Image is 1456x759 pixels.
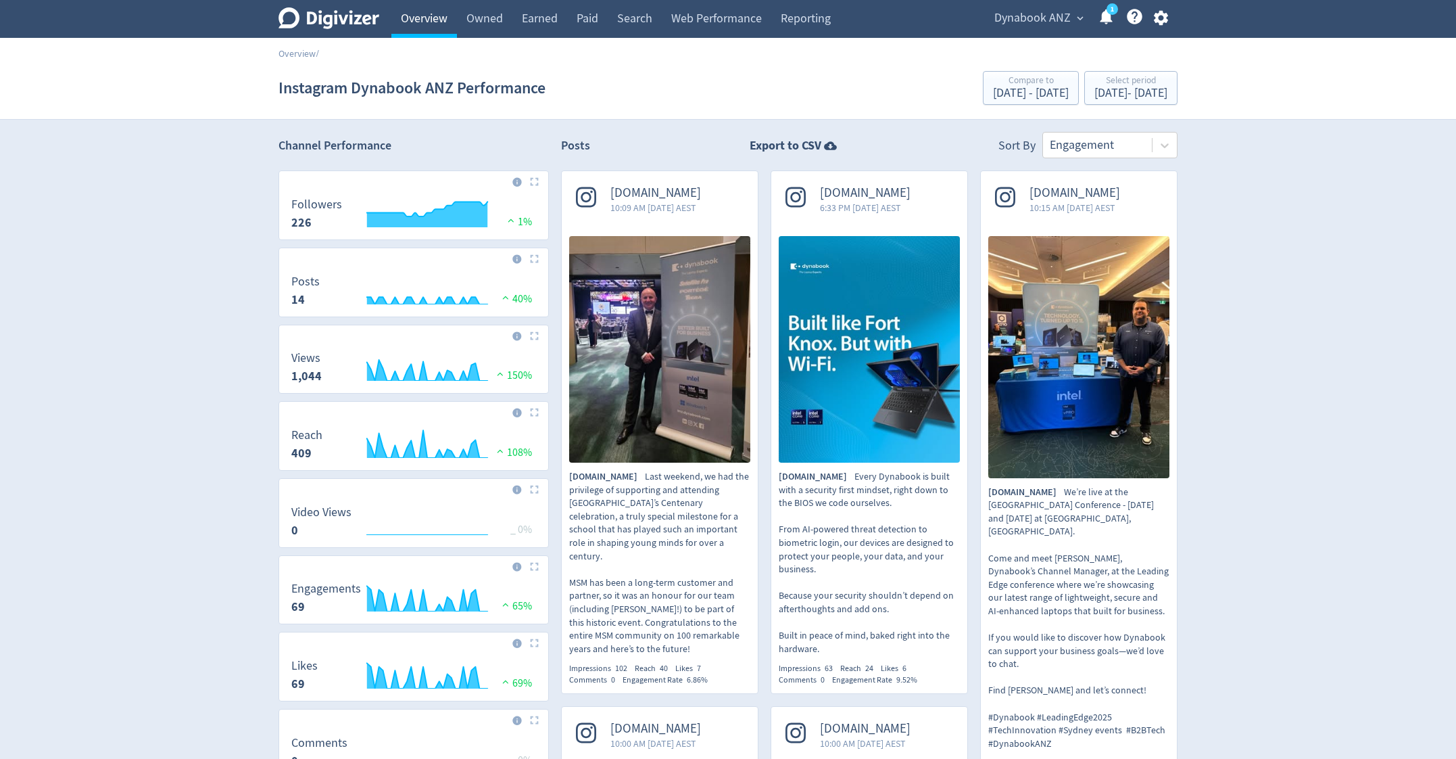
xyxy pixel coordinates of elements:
strong: 69 [291,676,305,692]
span: 10:09 AM [DATE] AEST [610,201,701,214]
span: [DOMAIN_NAME] [610,721,701,737]
div: Comments [779,674,832,686]
div: Engagement Rate [832,674,925,686]
img: positive-performance.svg [493,369,507,379]
span: [DOMAIN_NAME] [779,470,854,484]
a: [DOMAIN_NAME]10:09 AM [DATE] AESTLast weekend, we had the privilege of supporting and attending M... [562,171,758,686]
span: [DOMAIN_NAME] [569,470,645,484]
span: 6 [902,663,906,674]
span: 69% [499,676,532,690]
p: We’re live at the [GEOGRAPHIC_DATA] Conference - [DATE] and [DATE] at [GEOGRAPHIC_DATA], [GEOGRAP... [988,486,1169,751]
button: Dynabook ANZ [990,7,1087,29]
a: Overview [278,47,316,60]
text: 1 [1111,5,1114,14]
dt: Views [291,350,322,366]
span: [DOMAIN_NAME] [820,185,911,201]
span: 102 [615,663,627,674]
span: 0 [821,674,825,685]
span: / [316,47,319,60]
div: [DATE] - [DATE] [993,87,1069,99]
a: [DOMAIN_NAME]6:33 PM [DATE] AESTEvery Dynabook is built with a security first mindset, right down... [771,171,967,686]
h2: Channel Performance [278,137,549,154]
span: 6:33 PM [DATE] AEST [820,201,911,214]
h2: Posts [561,137,590,158]
dt: Engagements [291,581,361,597]
img: positive-performance.svg [499,599,512,609]
div: Select period [1094,76,1167,87]
img: We’re live at the Leading Edge Conference - today and tomorrow at Parkroyal, Darling Harbour. Com... [988,236,1169,478]
img: Placeholder [530,177,539,186]
img: Last weekend, we had the privilege of supporting and attending Mount St Michael’s College’s Cente... [569,236,750,463]
img: positive-performance.svg [504,215,518,225]
img: Placeholder [530,485,539,494]
span: 6.86% [687,674,708,685]
span: 10:15 AM [DATE] AEST [1029,201,1120,214]
div: [DATE] - [DATE] [1094,87,1167,99]
div: Engagement Rate [623,674,715,686]
span: [DOMAIN_NAME] [988,486,1064,499]
strong: 14 [291,292,305,308]
strong: 69 [291,599,305,615]
dt: Reach [291,428,322,443]
h1: Instagram Dynabook ANZ Performance [278,66,545,110]
button: Compare to[DATE] - [DATE] [983,71,1079,105]
span: 9.52% [896,674,917,685]
span: 10:00 AM [DATE] AEST [820,737,911,750]
span: Dynabook ANZ [994,7,1071,29]
span: 1% [504,215,532,229]
div: Likes [675,663,708,674]
span: [DOMAIN_NAME] [610,185,701,201]
strong: 226 [291,214,312,231]
span: 65% [499,599,532,613]
span: expand_more [1074,12,1086,24]
p: Every Dynabook is built with a security first mindset, right down to the BIOS we code ourselves. ... [779,470,960,655]
img: Placeholder [530,254,539,263]
svg: Reach 409 [285,429,543,465]
span: _ 0% [510,523,532,536]
div: Comments [569,674,623,686]
svg: Video Views 0 [285,506,543,542]
div: Impressions [569,663,635,674]
dt: Likes [291,658,318,674]
svg: Posts 14 [285,275,543,311]
svg: Followers 226 [285,198,543,234]
strong: 0 [291,522,298,538]
span: 108% [493,446,532,459]
span: 40% [499,292,532,306]
div: Likes [881,663,914,674]
svg: Engagements 69 [285,582,543,618]
p: Last weekend, we had the privilege of supporting and attending [GEOGRAPHIC_DATA]’s Centenary cele... [569,470,750,655]
img: Placeholder [530,331,539,340]
div: Reach [635,663,675,674]
span: [DOMAIN_NAME] [820,721,911,737]
div: Sort By [998,137,1036,158]
strong: 409 [291,445,312,461]
img: positive-performance.svg [493,446,507,456]
span: 0 [611,674,615,685]
img: Placeholder [530,562,539,571]
dt: Video Views [291,505,351,520]
div: Impressions [779,663,840,674]
span: 7 [697,663,701,674]
div: Reach [840,663,881,674]
span: [DOMAIN_NAME] [1029,185,1120,201]
strong: Export to CSV [750,137,821,154]
img: Placeholder [530,716,539,724]
img: Every Dynabook is built with a security first mindset, right down to the BIOS we code ourselves. ... [779,236,960,463]
a: 1 [1107,3,1118,15]
span: 63 [825,663,833,674]
span: 40 [660,663,668,674]
div: Compare to [993,76,1069,87]
img: Placeholder [530,408,539,417]
img: positive-performance.svg [499,292,512,302]
dt: Posts [291,274,320,290]
strong: 1,044 [291,368,322,384]
span: 10:00 AM [DATE] AEST [610,737,701,750]
svg: Likes 69 [285,660,543,695]
svg: Views 1,044 [285,352,543,388]
img: Placeholder [530,639,539,647]
span: 150% [493,369,532,382]
dt: Comments [291,735,347,751]
img: positive-performance.svg [499,676,512,687]
dt: Followers [291,197,342,212]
